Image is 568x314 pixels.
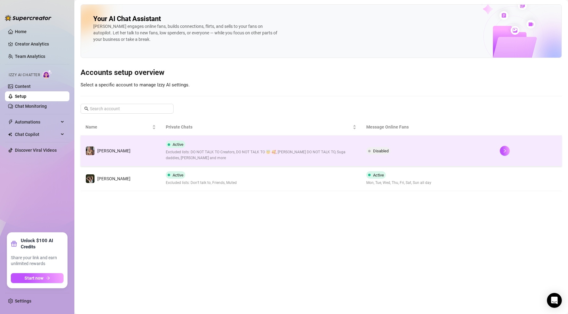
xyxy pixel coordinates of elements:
span: Share your link and earn unlimited rewards [11,255,64,267]
span: right [503,149,507,153]
a: Team Analytics [15,54,45,59]
a: Setup [15,94,26,99]
span: Mon, Tue, Wed, Thu, Fri, Sat, Sun all day [366,180,431,186]
a: Settings [15,299,31,303]
span: Automations [15,117,59,127]
img: Anne [86,146,95,155]
th: Message Online Fans [361,119,495,136]
input: Search account [90,105,165,112]
span: Select a specific account to manage Izzy AI settings. [81,82,190,88]
span: gift [11,241,17,247]
span: search [84,107,89,111]
span: Disabled [373,149,389,153]
span: [PERSON_NAME] [97,176,130,181]
img: AI Chatter [42,70,52,79]
span: [PERSON_NAME] [97,148,130,153]
button: right [500,146,510,156]
img: Chat Copilot [8,132,12,137]
span: Excluded lists: Don’t talk to, Friends, Muted [166,180,237,186]
span: Private Chats [166,124,351,130]
span: Name [86,124,151,130]
h2: Your AI Chat Assistant [93,15,161,23]
span: arrow-right [46,276,50,280]
th: Name [81,119,161,136]
button: Start nowarrow-right [11,273,64,283]
span: Active [173,173,183,177]
span: Active [173,142,183,147]
span: Chat Copilot [15,129,59,139]
a: Chat Monitoring [15,104,47,109]
img: Anne [86,174,95,183]
a: Home [15,29,27,34]
h3: Accounts setup overview [81,68,562,78]
a: Creator Analytics [15,39,64,49]
div: Open Intercom Messenger [547,293,562,308]
span: Active [373,173,384,177]
a: Content [15,84,31,89]
span: Start now [24,276,43,281]
a: Discover Viral Videos [15,148,57,153]
span: thunderbolt [8,120,13,124]
span: Excluded lists: DO NOT TALK TO Creators, DO NOT TALK TO 😇 🥰, [PERSON_NAME] DO NOT TALK TO, Suga d... [166,149,356,161]
div: [PERSON_NAME] engages online fans, builds connections, flirts, and sells to your fans on autopilo... [93,23,279,43]
img: logo-BBDzfeDw.svg [5,15,51,21]
th: Private Chats [161,119,361,136]
span: Izzy AI Chatter [9,72,40,78]
strong: Unlock $100 AI Credits [21,238,64,250]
